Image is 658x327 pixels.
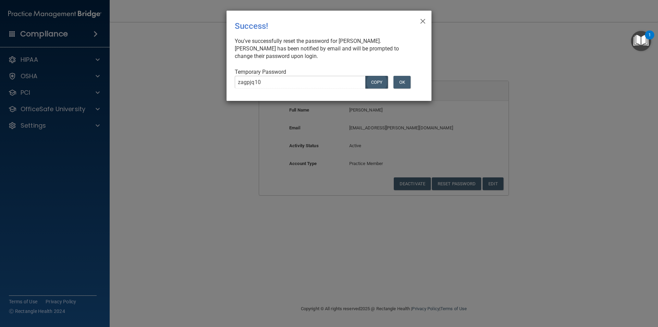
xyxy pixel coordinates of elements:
span: × [420,13,426,27]
button: COPY [365,76,388,89]
span: Temporary Password [235,69,286,75]
div: You've successfully reset the password for [PERSON_NAME]. [PERSON_NAME] has been notified by emai... [235,37,418,60]
iframe: Drift Widget Chat Controller [539,278,650,306]
button: OK [393,76,411,89]
div: 1 [648,35,651,44]
button: Open Resource Center, 1 new notification [631,31,651,51]
div: Success! [235,16,395,36]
